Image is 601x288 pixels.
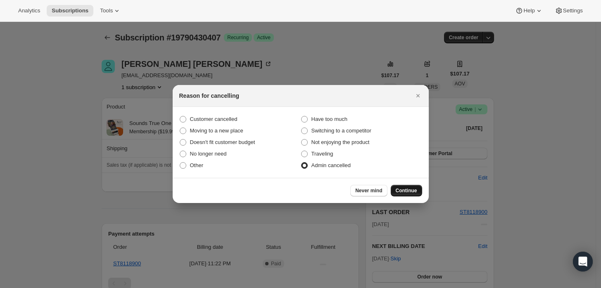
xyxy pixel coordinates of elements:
div: Open Intercom Messenger [573,252,593,271]
span: Switching to a competitor [311,127,371,134]
span: Settings [563,7,583,14]
span: Traveling [311,151,333,157]
span: Never mind [355,187,382,194]
span: No longer need [190,151,227,157]
button: Continue [391,185,422,196]
span: Doesn't fit customer budget [190,139,255,145]
span: Analytics [18,7,40,14]
span: Not enjoying the product [311,139,370,145]
button: Tools [95,5,126,17]
button: Settings [550,5,588,17]
span: Help [523,7,534,14]
span: Subscriptions [52,7,88,14]
h2: Reason for cancelling [179,92,239,100]
button: Subscriptions [47,5,93,17]
span: Admin cancelled [311,162,351,168]
span: Have too much [311,116,347,122]
span: Customer cancelled [190,116,238,122]
button: Close [412,90,424,102]
button: Analytics [13,5,45,17]
span: Other [190,162,204,168]
span: Moving to a new place [190,127,243,134]
button: Never mind [350,185,387,196]
span: Tools [100,7,113,14]
button: Help [510,5,548,17]
span: Continue [396,187,417,194]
